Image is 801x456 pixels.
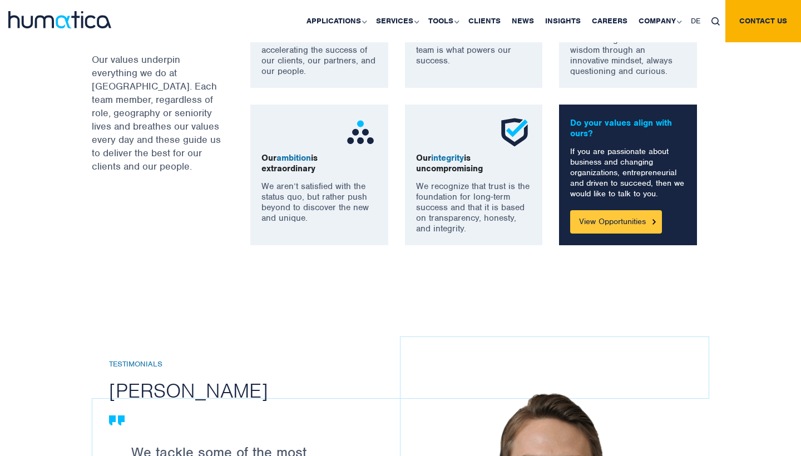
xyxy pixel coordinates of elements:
img: ico [498,116,531,149]
p: Our is extraordinary [261,153,377,174]
span: DE [691,16,700,26]
p: If you are passionate about business and changing organizations, entrepreneurial and driven to su... [570,146,686,199]
img: logo [8,11,111,28]
h2: [PERSON_NAME] [109,378,417,403]
h6: Testimonials [109,360,417,369]
p: We are dedicated to accelerating the success of our clients, our partners, and our people. [261,34,377,77]
a: View Opportunities [570,210,662,234]
img: Button [652,219,656,224]
p: Do your values align with ours? [570,118,686,139]
img: search_icon [711,17,720,26]
p: We challenge conventional wisdom through an innovative mindset, always questioning and curious. [570,34,686,77]
img: ico [344,116,377,149]
p: We recognize that trust is the foundation for long-term success and that it is based on transpare... [416,181,532,234]
span: ambition [276,152,311,163]
p: Our values underpin everything we do at [GEOGRAPHIC_DATA]. Each team member, regardless of role, ... [92,53,222,173]
span: integrity [431,152,464,163]
p: We passionately believe that the drive and intellect of our team is what powers our success. [416,24,532,66]
p: Our is uncompromising [416,153,532,174]
p: We aren’t satisfied with the status quo, but rather push beyond to discover the new and unique. [261,181,377,224]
